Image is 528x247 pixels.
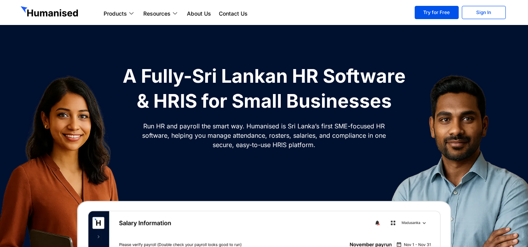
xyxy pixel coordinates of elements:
h1: A Fully-Sri Lankan HR Software & HRIS for Small Businesses [118,64,410,114]
a: Contact Us [215,9,252,18]
a: Products [100,9,139,18]
img: GetHumanised Logo [21,6,80,19]
a: Try for Free [415,6,459,19]
a: Resources [139,9,183,18]
a: Sign In [462,6,506,19]
p: Run HR and payroll the smart way. Humanised is Sri Lanka’s first SME-focused HR software, helping... [141,121,387,149]
a: About Us [183,9,215,18]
